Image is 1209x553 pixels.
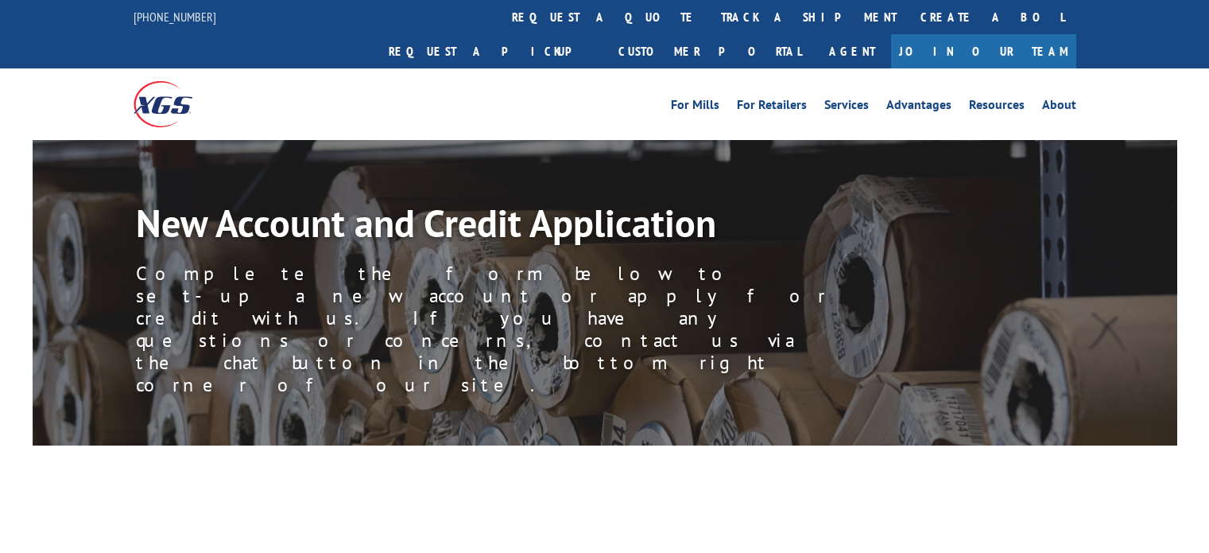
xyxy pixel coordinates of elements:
a: About [1042,99,1076,116]
h1: New Account and Credit Application [136,204,851,250]
a: For Mills [671,99,719,116]
a: Agent [813,34,891,68]
a: Advantages [886,99,951,116]
a: [PHONE_NUMBER] [134,9,216,25]
a: Services [824,99,869,116]
a: Resources [969,99,1025,116]
a: Customer Portal [606,34,813,68]
a: For Retailers [737,99,807,116]
a: Request a pickup [377,34,606,68]
a: Join Our Team [891,34,1076,68]
p: Complete the form below to set-up a new account or apply for credit with us. If you have any ques... [136,263,851,396]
